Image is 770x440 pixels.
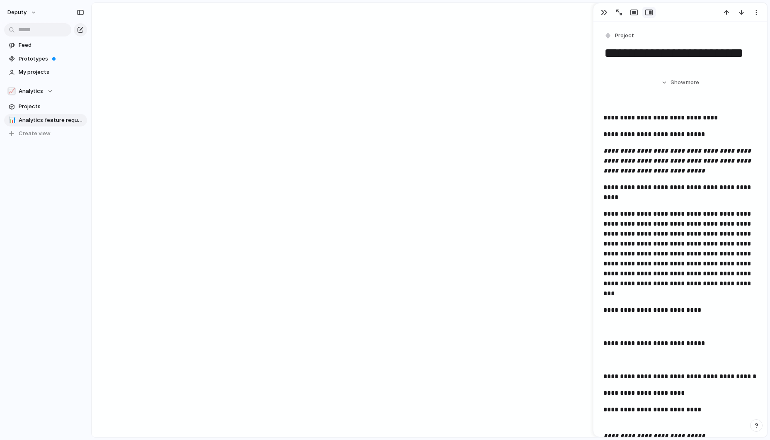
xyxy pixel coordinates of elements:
span: My projects [19,68,84,76]
div: 📊 [9,115,15,125]
a: Projects [4,100,87,113]
button: 📈Analytics [4,85,87,97]
span: Project [615,32,634,40]
a: Feed [4,39,87,51]
span: Show [671,78,685,87]
span: Feed [19,41,84,49]
button: Project [603,30,637,42]
button: Create view [4,127,87,140]
button: deputy [4,6,41,19]
button: 📊 [7,116,16,124]
span: Create view [19,129,51,138]
a: 📊Analytics feature requests [4,114,87,126]
span: Analytics feature requests [19,116,84,124]
span: Prototypes [19,55,84,63]
div: 📈 [7,87,16,95]
span: Projects [19,102,84,111]
span: Analytics [19,87,43,95]
span: more [686,78,699,87]
a: Prototypes [4,53,87,65]
a: My projects [4,66,87,78]
span: deputy [7,8,27,17]
button: Showmore [603,75,757,90]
